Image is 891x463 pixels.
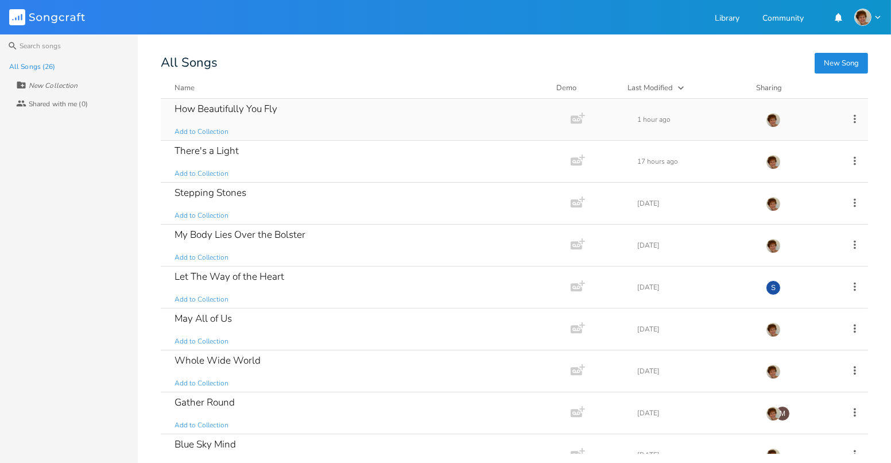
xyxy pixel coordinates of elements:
button: New Song [815,53,868,74]
div: 17 hours ago [637,158,752,165]
button: Name [175,82,543,94]
a: Library [715,14,739,24]
div: Shared with me (0) [29,101,88,107]
div: Sharing [756,82,825,94]
img: scohenmusic [766,113,781,128]
div: [DATE] [637,284,752,291]
div: Let The Way of the Heart [175,272,284,281]
div: [DATE] [637,452,752,458]
img: scohenmusic [766,448,781,463]
span: Add to Collection [175,127,228,137]
div: Whole Wide World [175,356,261,365]
img: scohenmusic [766,196,781,211]
img: scohenmusic [766,322,781,337]
img: scohenmusic [766,406,781,421]
span: Add to Collection [175,211,228,221]
div: My Body Lies Over the Bolster [175,230,305,240]
span: Add to Collection [175,420,228,430]
div: Gather Round [175,398,235,407]
div: Blue Sky Mind [175,439,236,449]
img: scohenmusic [766,364,781,379]
span: Add to Collection [175,169,228,179]
div: Name [175,83,195,93]
img: scohenmusic [854,9,871,26]
span: Add to Collection [175,295,228,304]
div: [DATE] [637,326,752,333]
span: Add to Collection [175,337,228,346]
div: [DATE] [637,410,752,416]
div: May All of Us [175,314,232,323]
div: How Beautifully You Fly [175,104,277,114]
div: All Songs [161,57,868,68]
div: Demo [556,82,614,94]
div: scohenmusic [766,280,781,295]
div: All Songs (26) [9,63,55,70]
div: There's a Light [175,146,239,156]
div: Stepping Stones [175,188,246,198]
div: New Collection [29,82,78,89]
span: Add to Collection [175,379,228,388]
img: scohenmusic [766,238,781,253]
div: msimos [775,406,790,421]
div: [DATE] [637,200,752,207]
div: 1 hour ago [637,116,752,123]
img: scohenmusic [766,155,781,169]
span: Add to Collection [175,253,228,263]
div: Last Modified [627,83,673,93]
a: Community [762,14,804,24]
div: [DATE] [637,242,752,249]
button: Last Modified [627,82,742,94]
div: [DATE] [637,368,752,375]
